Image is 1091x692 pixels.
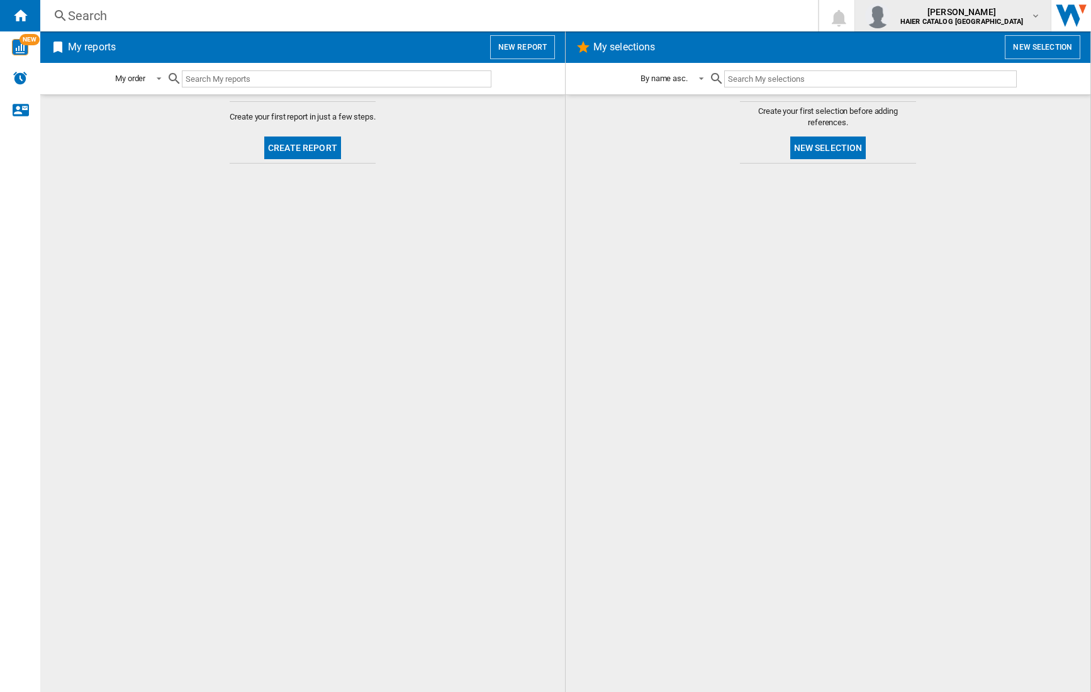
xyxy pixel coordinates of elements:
span: Create your first selection before adding references. [740,106,916,128]
button: New report [490,35,555,59]
span: Create your first report in just a few steps. [230,111,376,123]
img: profile.jpg [865,3,890,28]
button: New selection [790,137,866,159]
button: Create report [264,137,341,159]
input: Search My reports [182,70,491,87]
div: By name asc. [641,74,688,83]
img: wise-card.svg [12,39,28,55]
span: [PERSON_NAME] [900,6,1023,18]
button: New selection [1005,35,1080,59]
h2: My selections [591,35,657,59]
h2: My reports [65,35,118,59]
input: Search My selections [724,70,1017,87]
div: Search [68,7,785,25]
div: My order [115,74,145,83]
b: HAIER CATALOG [GEOGRAPHIC_DATA] [900,18,1023,26]
span: NEW [20,34,40,45]
img: alerts-logo.svg [13,70,28,86]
